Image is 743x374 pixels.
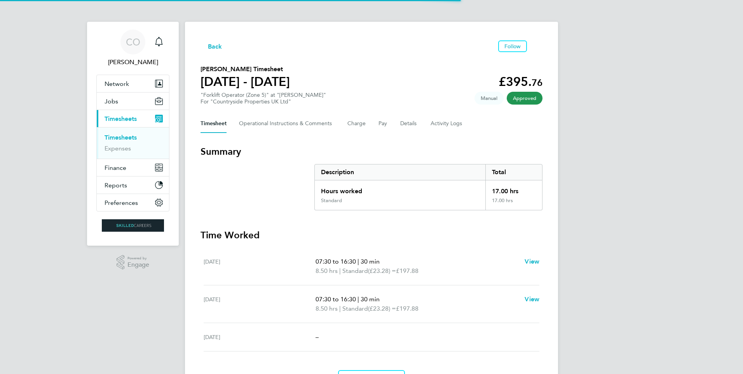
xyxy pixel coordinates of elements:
[127,262,149,268] span: Engage
[201,114,227,133] button: Timesheet
[368,305,396,312] span: (£23.28) =
[485,197,542,210] div: 17.00 hrs
[314,164,542,210] div: Summary
[498,40,527,52] button: Follow
[201,92,326,105] div: "Forklift Operator (Zone 5)" at "[PERSON_NAME]"
[201,145,542,158] h3: Summary
[396,267,419,274] span: £197.88
[208,42,222,51] span: Back
[204,257,316,276] div: [DATE]
[485,180,542,197] div: 17.00 hrs
[378,114,388,133] button: Pay
[532,77,542,88] span: 76
[96,219,169,232] a: Go to home page
[105,145,131,152] a: Expenses
[105,80,129,87] span: Network
[201,65,290,74] h2: [PERSON_NAME] Timesheet
[361,295,380,303] span: 30 min
[525,257,539,266] a: View
[525,258,539,265] span: View
[504,43,521,50] span: Follow
[105,115,137,122] span: Timesheets
[358,258,359,265] span: |
[97,177,169,194] button: Reports
[316,305,338,312] span: 8.50 hrs
[105,199,138,206] span: Preferences
[105,134,137,141] a: Timesheets
[97,75,169,92] button: Network
[105,98,118,105] span: Jobs
[117,255,150,270] a: Powered byEngage
[201,98,326,105] div: For "Countryside Properties UK Ltd"
[97,93,169,110] button: Jobs
[525,295,539,304] a: View
[97,194,169,211] button: Preferences
[204,332,316,342] div: [DATE]
[347,114,366,133] button: Charge
[474,92,504,105] span: This timesheet was manually created.
[358,295,359,303] span: |
[396,305,419,312] span: £197.88
[201,41,222,51] button: Back
[530,44,542,48] button: Timesheets Menu
[201,229,542,241] h3: Time Worked
[499,74,542,89] app-decimal: £395.
[316,295,356,303] span: 07:30 to 16:30
[87,22,179,246] nav: Main navigation
[96,30,169,67] a: CO[PERSON_NAME]
[97,127,169,159] div: Timesheets
[400,114,418,133] button: Details
[316,267,338,274] span: 8.50 hrs
[239,114,335,133] button: Operational Instructions & Comments
[339,305,341,312] span: |
[126,37,140,47] span: CO
[316,333,319,341] span: –
[97,159,169,176] button: Finance
[315,180,485,197] div: Hours worked
[96,58,169,67] span: Craig O'Donovan
[105,182,127,189] span: Reports
[525,295,539,303] span: View
[321,197,342,204] div: Standard
[97,110,169,127] button: Timesheets
[316,258,356,265] span: 07:30 to 16:30
[315,164,485,180] div: Description
[485,164,542,180] div: Total
[342,304,368,313] span: Standard
[127,255,149,262] span: Powered by
[507,92,542,105] span: This timesheet has been approved.
[339,267,341,274] span: |
[105,164,126,171] span: Finance
[102,219,164,232] img: skilledcareers-logo-retina.png
[204,295,316,313] div: [DATE]
[368,267,396,274] span: (£23.28) =
[361,258,380,265] span: 30 min
[201,74,290,89] h1: [DATE] - [DATE]
[342,266,368,276] span: Standard
[431,114,463,133] button: Activity Logs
